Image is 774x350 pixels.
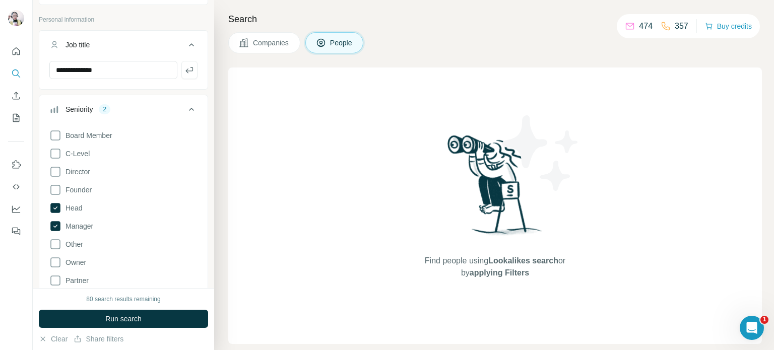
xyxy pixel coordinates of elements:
[8,109,24,127] button: My lists
[39,15,208,24] p: Personal information
[99,105,110,114] div: 2
[39,310,208,328] button: Run search
[253,38,290,48] span: Companies
[61,130,112,141] span: Board Member
[105,314,142,324] span: Run search
[39,33,208,61] button: Job title
[61,275,89,286] span: Partner
[740,316,764,340] iframe: Intercom live chat
[675,20,688,32] p: 357
[61,257,86,267] span: Owner
[74,334,123,344] button: Share filters
[488,256,558,265] span: Lookalikes search
[61,239,83,249] span: Other
[443,132,548,245] img: Surfe Illustration - Woman searching with binoculars
[760,316,768,324] span: 1
[228,12,762,26] h4: Search
[470,268,529,277] span: applying Filters
[66,40,90,50] div: Job title
[639,20,653,32] p: 474
[61,167,90,177] span: Director
[39,334,68,344] button: Clear
[495,108,586,198] img: Surfe Illustration - Stars
[8,64,24,83] button: Search
[8,222,24,240] button: Feedback
[8,200,24,218] button: Dashboard
[8,10,24,26] img: Avatar
[8,178,24,196] button: Use Surfe API
[705,19,752,33] button: Buy credits
[61,149,90,159] span: C-Level
[61,203,82,213] span: Head
[86,295,160,304] div: 80 search results remaining
[39,97,208,125] button: Seniority2
[414,255,575,279] span: Find people using or by
[8,156,24,174] button: Use Surfe on LinkedIn
[8,42,24,60] button: Quick start
[61,185,92,195] span: Founder
[330,38,353,48] span: People
[61,221,93,231] span: Manager
[66,104,93,114] div: Seniority
[8,87,24,105] button: Enrich CSV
